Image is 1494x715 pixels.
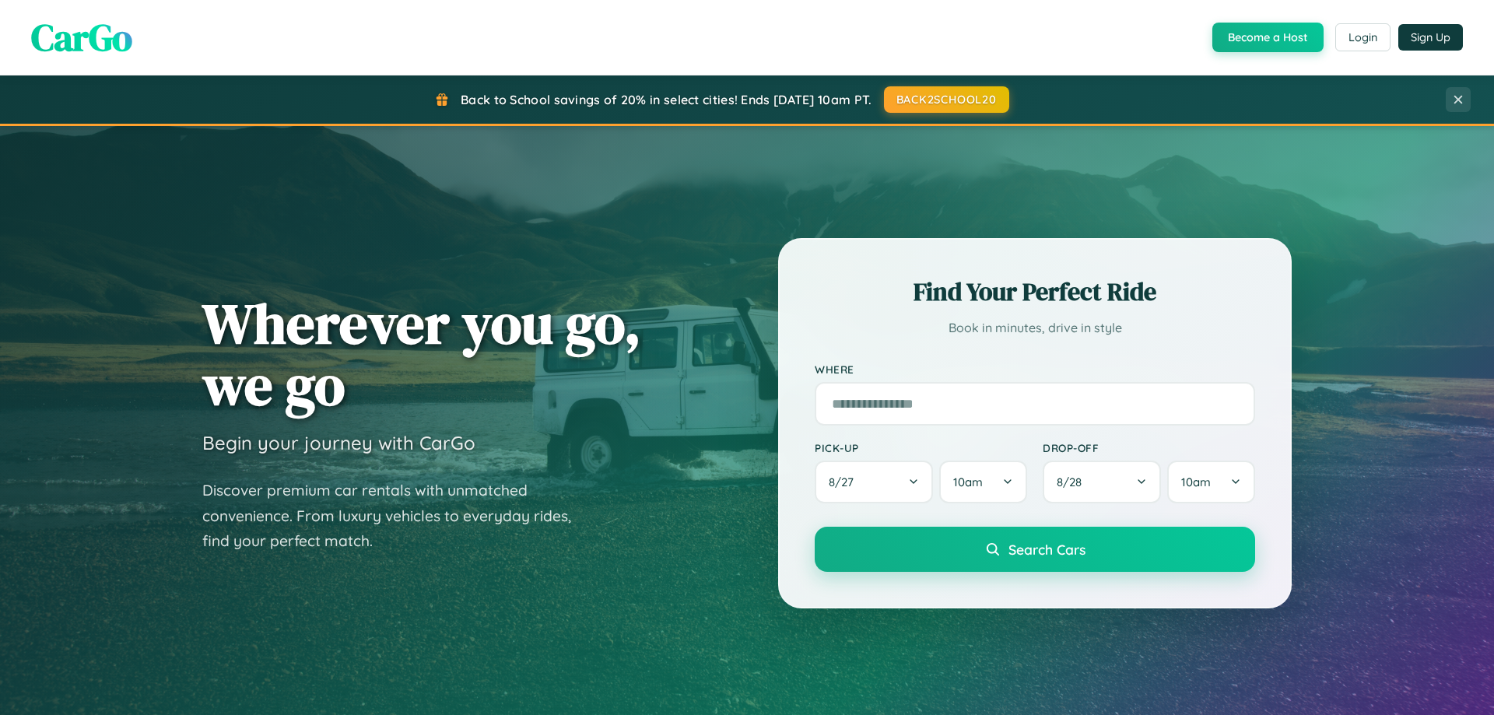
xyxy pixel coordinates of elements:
button: Sign Up [1398,24,1463,51]
button: Login [1335,23,1391,51]
button: 10am [1167,461,1255,503]
span: 10am [1181,475,1211,489]
button: BACK2SCHOOL20 [884,86,1009,113]
button: 10am [939,461,1027,503]
span: 8 / 28 [1057,475,1089,489]
button: Search Cars [815,527,1255,572]
span: Search Cars [1008,541,1085,558]
h1: Wherever you go, we go [202,293,641,415]
span: 10am [953,475,983,489]
button: Become a Host [1212,23,1324,52]
h2: Find Your Perfect Ride [815,275,1255,309]
span: CarGo [31,12,132,63]
p: Book in minutes, drive in style [815,317,1255,339]
span: 8 / 27 [829,475,861,489]
label: Pick-up [815,441,1027,454]
button: 8/28 [1043,461,1161,503]
h3: Begin your journey with CarGo [202,431,475,454]
span: Back to School savings of 20% in select cities! Ends [DATE] 10am PT. [461,92,871,107]
label: Drop-off [1043,441,1255,454]
p: Discover premium car rentals with unmatched convenience. From luxury vehicles to everyday rides, ... [202,478,591,554]
button: 8/27 [815,461,933,503]
label: Where [815,363,1255,376]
